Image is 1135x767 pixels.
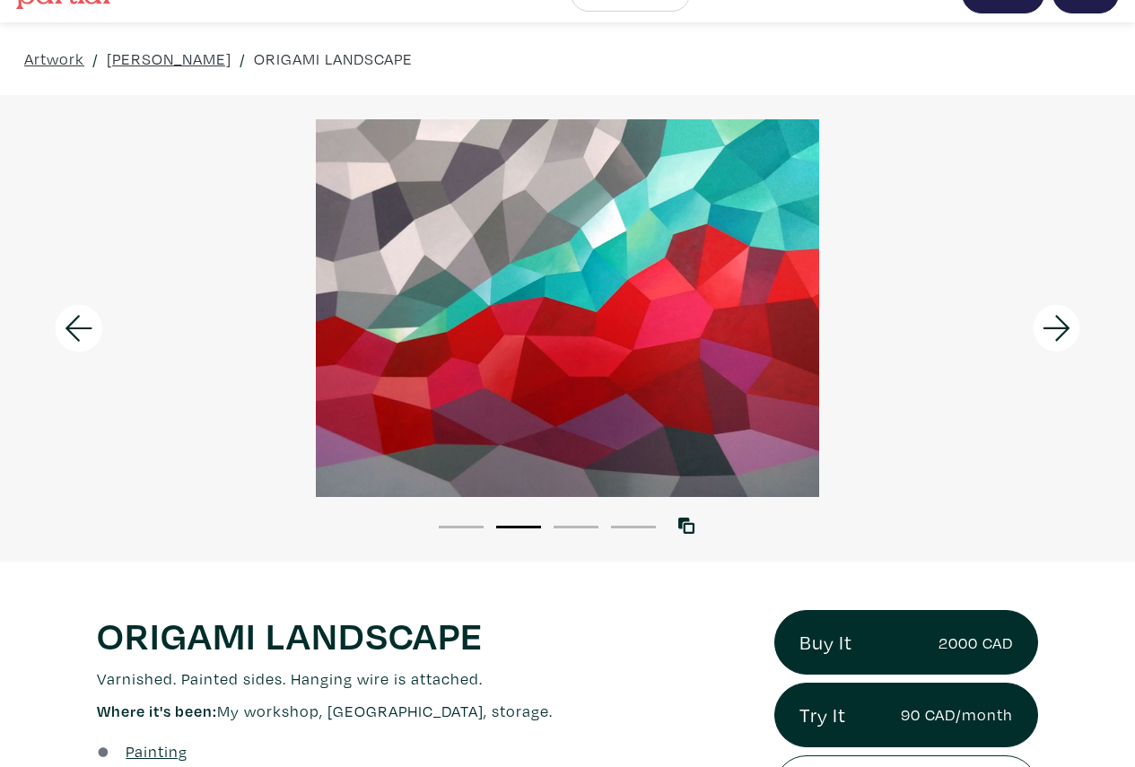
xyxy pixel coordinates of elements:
[901,702,1013,727] small: 90 CAD/month
[439,526,484,528] button: 1 of 4
[97,667,747,691] p: Varnished. Painted sides. Hanging wire is attached.
[939,631,1013,655] small: 2000 CAD
[554,526,598,528] button: 3 of 4
[107,47,231,71] a: [PERSON_NAME]
[92,47,99,71] span: /
[24,47,84,71] a: Artwork
[254,47,413,71] a: ORIGAMI LANDSCAPE
[496,526,541,528] button: 2 of 4
[611,526,656,528] button: 4 of 4
[126,741,188,762] u: Painting
[97,610,747,658] h1: ORIGAMI LANDSCAPE
[774,683,1038,747] a: Try It90 CAD/month
[240,47,246,71] span: /
[97,699,747,723] p: My workshop, [GEOGRAPHIC_DATA], storage.
[126,739,188,763] a: Painting
[97,701,217,721] span: Where it's been:
[774,610,1038,675] a: Buy It2000 CAD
